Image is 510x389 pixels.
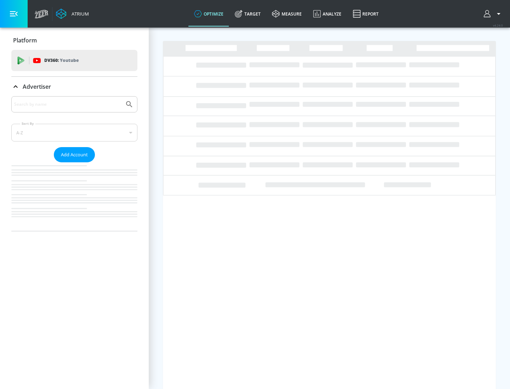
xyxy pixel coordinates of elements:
input: Search by name [14,100,121,109]
p: Advertiser [23,83,51,91]
a: optimize [188,1,229,27]
a: Atrium [56,8,89,19]
p: DV360: [44,57,79,64]
div: Advertiser [11,77,137,97]
a: measure [266,1,307,27]
p: Youtube [60,57,79,64]
a: Analyze [307,1,347,27]
p: Platform [13,36,37,44]
button: Add Account [54,147,95,162]
div: Advertiser [11,96,137,231]
div: A-Z [11,124,137,141]
span: v 4.24.0 [493,23,503,27]
label: Sort By [20,121,35,126]
nav: list of Advertiser [11,162,137,231]
div: DV360: Youtube [11,50,137,71]
a: Report [347,1,384,27]
span: Add Account [61,151,88,159]
div: Platform [11,30,137,50]
a: Target [229,1,266,27]
div: Atrium [69,11,89,17]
